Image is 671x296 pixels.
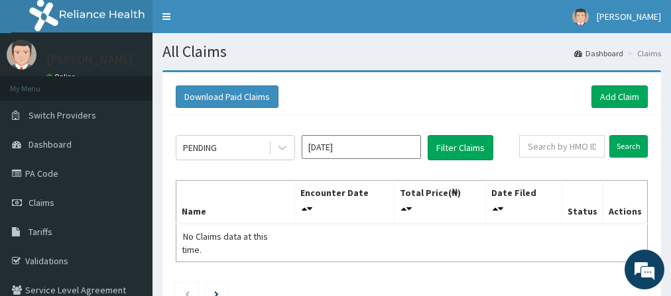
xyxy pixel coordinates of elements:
[46,72,78,81] a: Online
[519,135,605,158] input: Search by HMO ID
[29,109,96,121] span: Switch Providers
[486,181,562,224] th: Date Filed
[176,181,295,224] th: Name
[428,135,493,160] button: Filter Claims
[562,181,603,224] th: Status
[183,141,217,154] div: PENDING
[162,43,661,60] h1: All Claims
[46,54,133,66] p: [PERSON_NAME]
[7,40,36,70] img: User Image
[29,197,54,209] span: Claims
[625,48,661,59] li: Claims
[29,138,72,150] span: Dashboard
[572,9,589,25] img: User Image
[591,85,648,108] a: Add Claim
[603,181,647,224] th: Actions
[176,85,278,108] button: Download Paid Claims
[609,135,648,158] input: Search
[302,135,421,159] input: Select Month and Year
[29,226,52,238] span: Tariffs
[574,48,623,59] a: Dashboard
[394,181,486,224] th: Total Price(₦)
[294,181,394,224] th: Encounter Date
[182,230,268,256] span: No Claims data at this time.
[597,11,661,23] span: [PERSON_NAME]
